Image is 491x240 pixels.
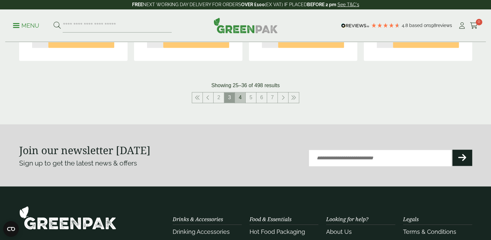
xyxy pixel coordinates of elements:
[371,22,400,28] div: 4.79 Stars
[476,19,482,25] span: 0
[211,82,280,89] p: Showing 25–36 of 498 results
[13,22,39,30] p: Menu
[19,206,117,230] img: GreenPak Supplies
[267,92,277,103] a: 7
[403,228,456,235] a: Terms & Conditions
[341,23,369,28] img: REVIEWS.io
[224,92,235,103] span: 3
[458,22,466,29] i: My Account
[402,23,409,28] span: 4.8
[470,21,478,31] a: 0
[19,143,151,157] strong: Join our newsletter [DATE]
[436,23,452,28] span: reviews
[214,92,224,103] a: 2
[214,18,278,33] img: GreenPak Supplies
[132,2,143,7] strong: FREE
[173,228,230,235] a: Drinking Accessories
[326,228,352,235] a: About Us
[241,2,265,7] strong: OVER £100
[470,22,478,29] i: Cart
[338,2,359,7] a: See T&C's
[19,158,223,168] p: Sign up to get the latest news & offers
[250,228,305,235] a: Hot Food Packaging
[3,221,19,237] button: Open CMP widget
[409,23,429,28] span: Based on
[307,2,336,7] strong: BEFORE 2 pm
[429,23,436,28] span: 198
[13,22,39,28] a: Menu
[246,92,256,103] a: 5
[235,92,245,103] a: 4
[256,92,267,103] a: 6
